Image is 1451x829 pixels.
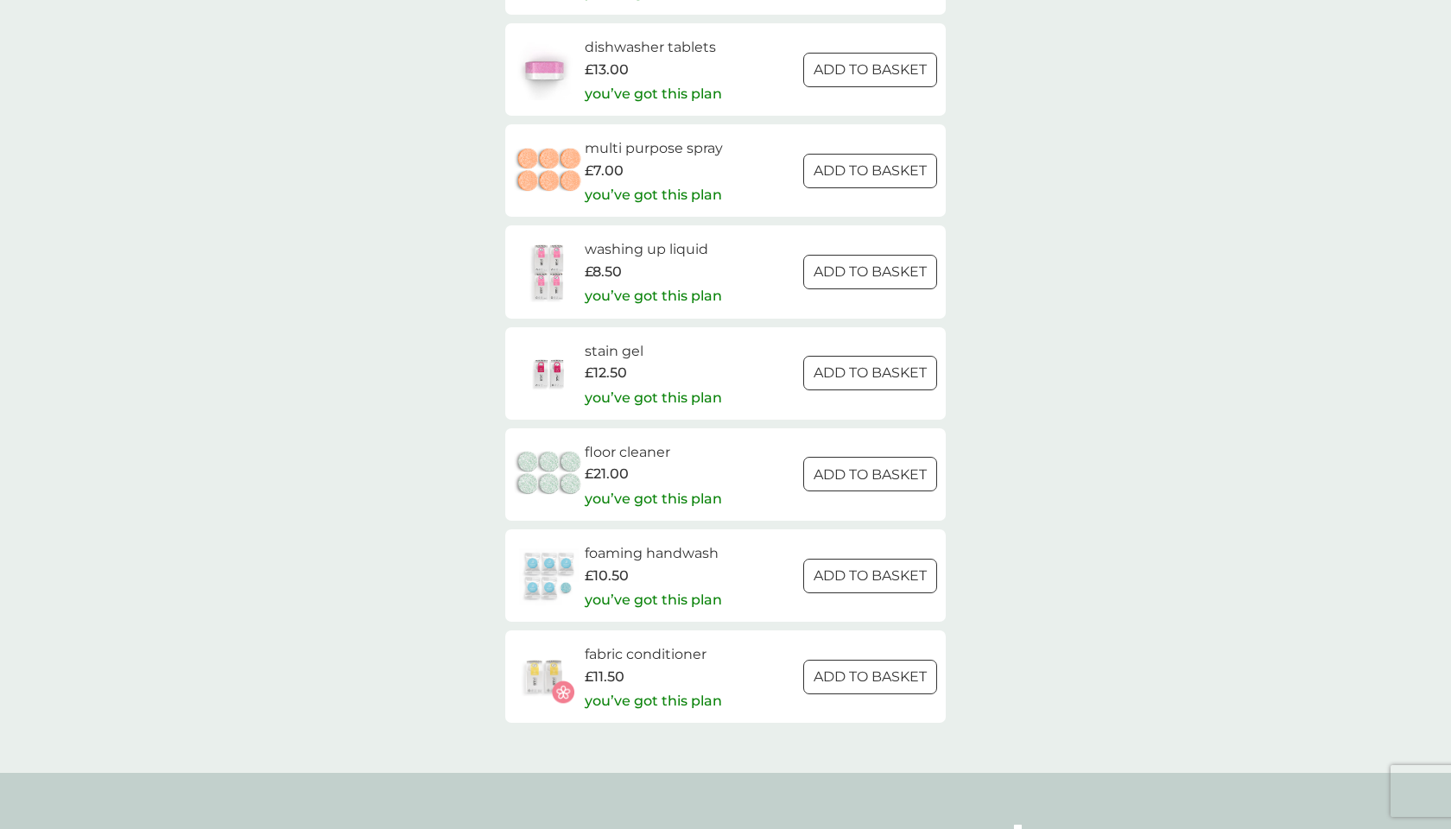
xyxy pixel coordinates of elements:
[585,643,722,666] h6: fabric conditioner
[803,660,937,694] button: ADD TO BASKET
[514,546,585,606] img: foaming handwash
[585,387,722,409] p: you’ve got this plan
[585,690,722,712] p: you’ve got this plan
[814,59,927,81] p: ADD TO BASKET
[585,36,722,59] h6: dishwasher tablets
[514,40,574,100] img: dishwasher tablets
[585,362,627,384] span: £12.50
[585,261,622,283] span: £8.50
[585,238,722,261] h6: washing up liquid
[814,362,927,384] p: ADD TO BASKET
[514,647,574,707] img: fabric conditioner
[803,356,937,390] button: ADD TO BASKET
[585,441,722,464] h6: floor cleaner
[814,261,927,283] p: ADD TO BASKET
[585,184,722,206] p: you’ve got this plan
[514,444,585,504] img: floor cleaner
[585,340,722,363] h6: stain gel
[803,154,937,188] button: ADD TO BASKET
[803,53,937,87] button: ADD TO BASKET
[585,160,624,182] span: £7.00
[585,83,722,105] p: you’ve got this plan
[814,565,927,587] p: ADD TO BASKET
[585,488,722,510] p: you’ve got this plan
[585,137,723,160] h6: multi purpose spray
[585,565,629,587] span: £10.50
[585,463,629,485] span: £21.00
[585,666,624,688] span: £11.50
[514,343,585,403] img: stain gel
[585,542,722,565] h6: foaming handwash
[514,141,585,201] img: multi purpose spray
[814,464,927,486] p: ADD TO BASKET
[803,255,937,289] button: ADD TO BASKET
[585,59,629,81] span: £13.00
[803,457,937,491] button: ADD TO BASKET
[585,589,722,611] p: you’ve got this plan
[814,160,927,182] p: ADD TO BASKET
[814,666,927,688] p: ADD TO BASKET
[803,559,937,593] button: ADD TO BASKET
[585,285,722,307] p: you’ve got this plan
[514,242,585,302] img: washing up liquid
